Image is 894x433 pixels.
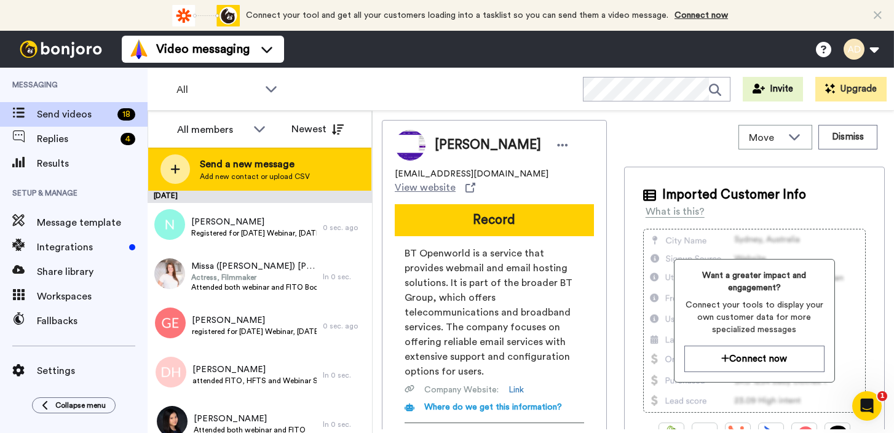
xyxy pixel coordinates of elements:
[749,130,782,145] span: Move
[192,376,317,386] span: attended FITO, HFTS and Webinar She had a FITO call with April
[55,400,106,410] span: Collapse menu
[405,246,584,379] span: BT Openworld is a service that provides webmail and email hosting solutions. It is part of the br...
[148,191,372,203] div: [DATE]
[662,186,806,204] span: Imported Customer Info
[37,240,124,255] span: Integrations
[192,314,317,327] span: [PERSON_NAME]
[37,264,148,279] span: Share library
[282,117,353,141] button: Newest
[323,272,366,282] div: In 0 sec.
[395,204,594,236] button: Record
[424,403,562,411] span: Where do we get this information?
[877,391,887,401] span: 1
[155,308,186,338] img: ge.png
[176,82,259,97] span: All
[200,172,310,181] span: Add new contact or upload CSV
[684,299,825,336] span: Connect your tools to display your own customer data for more specialized messages
[191,272,317,282] span: Actress, Filmmaker
[395,168,548,180] span: [EMAIL_ADDRESS][DOMAIN_NAME]
[818,125,877,149] button: Dismiss
[435,136,541,154] span: [PERSON_NAME]
[508,384,524,396] a: Link
[32,397,116,413] button: Collapse menu
[424,384,499,396] span: Company Website :
[191,282,317,292] span: Attended both webinar and FITO Booked a call with [PERSON_NAME] April already sent her a video, s...
[156,41,250,58] span: Video messaging
[37,314,148,328] span: Fallbacks
[323,370,366,380] div: In 0 sec.
[156,357,186,387] img: dh.png
[815,77,887,101] button: Upgrade
[194,413,306,425] span: [PERSON_NAME]
[37,289,148,304] span: Workspaces
[191,260,317,272] span: Missa ([PERSON_NAME]) [PERSON_NAME]
[323,321,366,331] div: 0 sec. ago
[200,157,310,172] span: Send a new message
[177,122,247,137] div: All members
[191,216,317,228] span: [PERSON_NAME]
[743,77,803,101] button: Invite
[37,132,116,146] span: Replies
[852,391,882,421] iframe: Intercom live chat
[37,156,148,171] span: Results
[684,346,825,372] button: Connect now
[154,258,185,289] img: cbb28d8d-fdc7-4710-85a3-978205dc77d2.jpg
[191,228,317,238] span: Registered for [DATE] Webinar, [DATE] Webinar ,Hooked From The Start ([DATE]), Hooked From The St...
[154,209,185,240] img: n.png
[15,41,107,58] img: bj-logo-header-white.svg
[37,363,148,378] span: Settings
[323,223,366,232] div: 0 sec. ago
[684,269,825,294] span: Want a greater impact and engagement?
[192,363,317,376] span: [PERSON_NAME]
[323,419,366,429] div: In 0 sec.
[646,204,705,219] div: What is this?
[121,133,135,145] div: 4
[395,180,456,195] span: View website
[674,11,728,20] a: Connect now
[172,5,240,26] div: animation
[37,107,113,122] span: Send videos
[117,108,135,121] div: 18
[192,327,317,336] span: registered for [DATE] Webinar, [DATE] Webinar, [DATE] Webinar and the recent webinar and FITO
[37,215,148,230] span: Message template
[246,11,668,20] span: Connect your tool and get all your customers loading into a tasklist so you can send them a video...
[129,39,149,59] img: vm-color.svg
[395,130,425,161] img: Image of Liz Mason
[395,180,475,195] a: View website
